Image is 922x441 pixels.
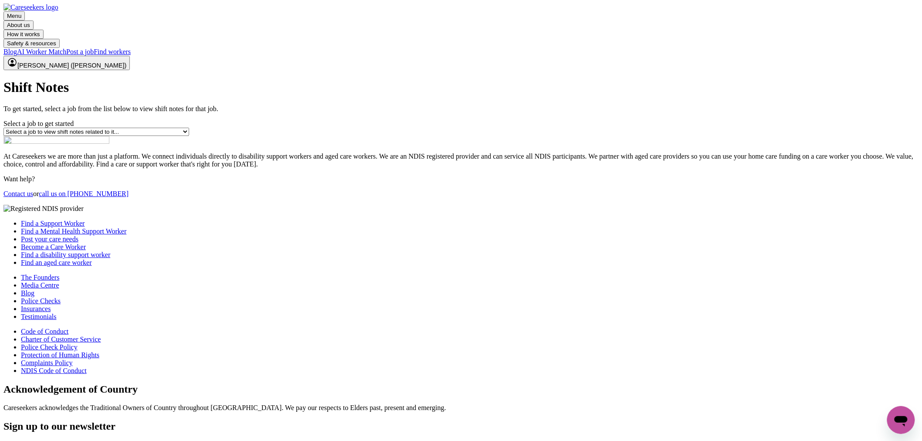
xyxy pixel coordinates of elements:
p: To get started, select a job from the list below to view shift notes for that job. [3,105,919,113]
a: Post a job [66,48,94,55]
a: Testimonials [21,313,57,320]
a: The Founders [21,274,59,281]
label: Select a job to get started [3,120,74,127]
a: AI Worker Match [17,48,66,55]
a: Blog [21,289,34,297]
a: Police Check Policy [21,343,78,351]
button: How it works [3,30,44,39]
a: Careseekers home page [3,138,109,145]
a: Post your care needs [21,235,78,243]
a: Find an aged care worker [21,259,92,266]
p: or [3,190,919,198]
a: NDIS Code of Conduct [21,367,87,374]
a: Charter of Customer Service [21,336,101,343]
a: Blog [3,48,17,55]
h1: Shift Notes [3,79,919,95]
h2: Acknowledgement of Country [3,383,919,395]
a: Protection of Human Rights [21,351,99,359]
a: Find a disability support worker [21,251,110,258]
a: Police Checks [21,297,61,305]
a: Become a Care Worker [21,243,86,251]
a: Media Centre [21,282,59,289]
a: Code of Conduct [21,328,68,335]
h2: Sign up to our newsletter [3,421,919,432]
a: Find a Mental Health Support Worker [21,227,126,235]
button: Safety & resources [3,39,60,48]
img: Registered NDIS provider [3,205,84,213]
a: Find a Support Worker [21,220,85,227]
p: At Careseekers we are more than just a platform. We connect individuals directly to disability su... [3,153,919,168]
p: Careseekers acknowledges the Traditional Owners of Country throughout [GEOGRAPHIC_DATA]. We pay o... [3,404,919,412]
p: Want help? [3,175,919,183]
a: Find workers [94,48,131,55]
a: Complaints Policy [21,359,73,366]
a: Contact us [3,190,33,197]
a: call us on [PHONE_NUMBER] [39,190,129,197]
a: Insurances [21,305,51,312]
button: About us [3,20,34,30]
span: [PERSON_NAME] ([PERSON_NAME]) [17,62,126,69]
button: My Account [3,56,130,70]
img: Careseekers logo [3,3,58,11]
iframe: Button to launch messaging window [887,406,915,434]
button: Menu [3,11,25,20]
